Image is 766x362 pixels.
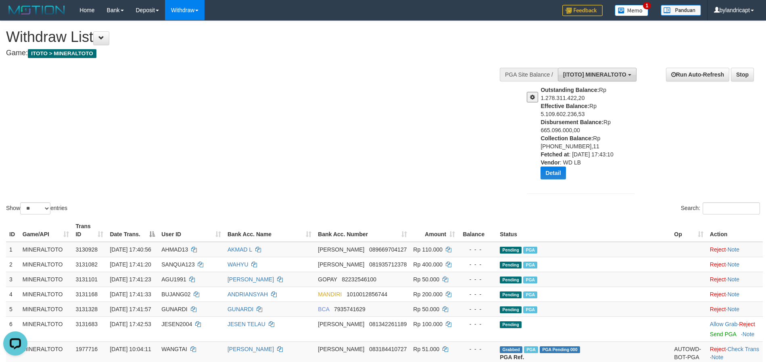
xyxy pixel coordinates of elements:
[6,316,19,341] td: 6
[661,5,701,16] img: panduan.png
[500,68,558,81] div: PGA Site Balance /
[315,219,410,242] th: Bank Acc. Number: activate to sort column ascending
[710,331,736,337] a: Send PGA
[19,219,73,242] th: Game/API: activate to sort column ascending
[666,68,729,81] a: Run Auto-Refresh
[500,247,522,254] span: Pending
[228,306,254,312] a: GUNARDI
[161,291,190,298] span: BUJANG02
[461,320,493,328] div: - - -
[413,246,442,253] span: Rp 110.000
[228,261,248,268] a: WAHYU
[710,321,739,327] span: ·
[461,305,493,313] div: - - -
[110,246,151,253] span: [DATE] 17:40:56
[6,29,503,45] h1: Withdraw List
[161,246,188,253] span: AHMAD13
[6,4,67,16] img: MOTION_logo.png
[497,219,671,242] th: Status
[19,316,73,341] td: MINERALTOTO
[228,246,252,253] a: AKMAD L
[6,219,19,242] th: ID
[643,2,651,9] span: 1
[523,247,537,254] span: Marked by bylanggota1
[710,276,726,283] a: Reject
[75,246,98,253] span: 3130928
[346,291,387,298] span: Copy 1010012856744 to clipboard
[710,321,737,327] a: Allow Grab
[707,316,763,341] td: ·
[707,287,763,302] td: ·
[20,202,50,214] select: Showentries
[19,302,73,316] td: MINERALTOTO
[110,261,151,268] span: [DATE] 17:41:20
[161,261,194,268] span: SANQUA123
[707,272,763,287] td: ·
[6,272,19,287] td: 3
[110,306,151,312] span: [DATE] 17:41:57
[19,242,73,257] td: MINERALTOTO
[727,276,739,283] a: Note
[558,68,636,81] button: [ITOTO] MINERALTOTO
[541,166,566,179] button: Detail
[228,291,268,298] a: ANDRIANSYAH
[743,331,755,337] a: Note
[318,306,329,312] span: BCA
[707,242,763,257] td: ·
[524,346,538,353] span: Marked by bylanggota2
[75,291,98,298] span: 3131168
[75,321,98,327] span: 3131683
[703,202,760,214] input: Search:
[727,261,739,268] a: Note
[413,306,440,312] span: Rp 50.000
[334,306,365,312] span: Copy 7935741629 to clipboard
[461,260,493,268] div: - - -
[731,68,754,81] a: Stop
[228,346,274,352] a: [PERSON_NAME]
[158,219,224,242] th: User ID: activate to sort column ascending
[727,346,759,352] a: Check Trans
[500,262,522,268] span: Pending
[500,306,522,313] span: Pending
[541,103,589,109] b: Effective Balance:
[710,306,726,312] a: Reject
[413,276,440,283] span: Rp 50.000
[369,321,407,327] span: Copy 081342261189 to clipboard
[523,277,537,283] span: Marked by bylanggota1
[19,272,73,287] td: MINERALTOTO
[224,219,315,242] th: Bank Acc. Name: activate to sort column ascending
[110,276,151,283] span: [DATE] 17:41:23
[161,276,186,283] span: AGU1991
[541,87,599,93] b: Outstanding Balance:
[461,345,493,353] div: - - -
[75,276,98,283] span: 3131101
[19,287,73,302] td: MINERALTOTO
[500,321,522,328] span: Pending
[458,219,497,242] th: Balance
[500,346,522,353] span: Grabbed
[318,276,337,283] span: GOPAY
[710,346,726,352] a: Reject
[413,291,442,298] span: Rp 200.000
[707,219,763,242] th: Action
[342,276,377,283] span: Copy 82232546100 to clipboard
[739,321,755,327] a: Reject
[106,219,158,242] th: Date Trans.: activate to sort column descending
[540,346,580,353] span: PGA Pending
[500,291,522,298] span: Pending
[727,291,739,298] a: Note
[541,86,640,185] div: Rp 1.278.311.422,20 Rp 5.109.602.236,53 Rp 665.096.000,00 Rp [PHONE_NUMBER],11 : [DATE] 17:43:10 ...
[727,246,739,253] a: Note
[75,261,98,268] span: 3131082
[6,287,19,302] td: 4
[6,202,67,214] label: Show entries
[562,5,603,16] img: Feedback.jpg
[615,5,649,16] img: Button%20Memo.svg
[228,321,265,327] a: JESEN TELAU
[6,257,19,272] td: 2
[3,3,27,27] button: Open LiveChat chat widget
[318,291,342,298] span: MANDIRI
[671,219,706,242] th: Op: activate to sort column ascending
[541,135,593,141] b: Collection Balance:
[712,354,724,360] a: Note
